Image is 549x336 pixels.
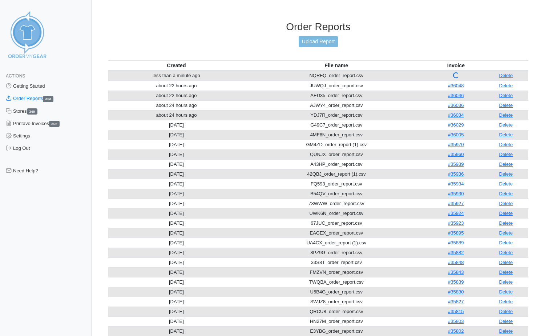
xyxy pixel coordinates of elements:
[299,36,338,47] a: Upload Report
[245,100,428,110] td: AJWY4_order_report.csv
[108,228,245,238] td: [DATE]
[245,149,428,159] td: QUNJX_order_report.csv
[27,108,37,115] span: 340
[108,287,245,297] td: [DATE]
[499,201,513,206] a: Delete
[245,199,428,208] td: 73WWW_order_report.csv
[499,309,513,314] a: Delete
[448,309,464,314] a: #35815
[108,238,245,248] td: [DATE]
[499,230,513,236] a: Delete
[245,267,428,277] td: FMZVN_order_report.csv
[499,152,513,157] a: Delete
[108,248,245,257] td: [DATE]
[448,240,464,245] a: #35889
[108,91,245,100] td: about 22 hours ago
[108,297,245,307] td: [DATE]
[499,142,513,147] a: Delete
[245,140,428,149] td: GM4ZD_order_report (1).csv
[448,269,464,275] a: #35843
[245,316,428,326] td: HN27M_order_report.csv
[499,240,513,245] a: Delete
[108,140,245,149] td: [DATE]
[108,60,245,71] th: Created
[108,179,245,189] td: [DATE]
[245,159,428,169] td: A43HP_order_report.csv
[448,260,464,265] a: #35848
[448,279,464,285] a: #35839
[448,220,464,226] a: #35923
[245,60,428,71] th: File name
[499,191,513,196] a: Delete
[43,96,53,102] span: 353
[245,326,428,336] td: E3YBG_order_report.csv
[448,142,464,147] a: #35970
[108,208,245,218] td: [DATE]
[245,238,428,248] td: UA4CX_order_report (1).csv
[108,130,245,140] td: [DATE]
[108,169,245,179] td: [DATE]
[499,211,513,216] a: Delete
[108,307,245,316] td: [DATE]
[499,279,513,285] a: Delete
[499,132,513,137] a: Delete
[245,169,428,179] td: 42QBJ_order_report (1).csv
[448,181,464,187] a: #35934
[499,93,513,98] a: Delete
[448,319,464,324] a: #35803
[499,161,513,167] a: Delete
[448,112,464,118] a: #36034
[245,287,428,297] td: U5B4G_order_report.csv
[245,130,428,140] td: 4MF6N_order_report.csv
[448,161,464,167] a: #35939
[245,91,428,100] td: AED35_order_report.csv
[499,289,513,295] a: Delete
[448,122,464,128] a: #36029
[108,100,245,110] td: about 24 hours ago
[245,81,428,91] td: JUWQJ_order_report.csv
[245,297,428,307] td: SWJZ8_order_report.csv
[108,120,245,130] td: [DATE]
[108,199,245,208] td: [DATE]
[499,328,513,334] a: Delete
[245,179,428,189] td: FQ593_order_report.csv
[108,218,245,228] td: [DATE]
[108,277,245,287] td: [DATE]
[245,110,428,120] td: YDJ7R_order_report.csv
[448,191,464,196] a: #35930
[499,181,513,187] a: Delete
[499,260,513,265] a: Delete
[448,152,464,157] a: #35960
[499,103,513,108] a: Delete
[448,201,464,206] a: #35927
[448,83,464,88] a: #36048
[499,122,513,128] a: Delete
[448,171,464,177] a: #35936
[448,328,464,334] a: #35802
[108,71,245,81] td: less than a minute ago
[499,73,513,78] a: Delete
[245,189,428,199] td: B54QV_order_report.csv
[448,93,464,98] a: #36046
[499,319,513,324] a: Delete
[245,228,428,238] td: EAGEX_order_report.csv
[108,257,245,267] td: [DATE]
[245,208,428,218] td: UWK6N_order_report.csv
[499,299,513,304] a: Delete
[108,267,245,277] td: [DATE]
[499,269,513,275] a: Delete
[448,132,464,137] a: #36005
[245,120,428,130] td: G49C7_order_report.csv
[245,277,428,287] td: TWQBA_order_report.csv
[499,220,513,226] a: Delete
[448,103,464,108] a: #36036
[245,257,428,267] td: 33S8T_order_report.csv
[108,159,245,169] td: [DATE]
[448,289,464,295] a: #35830
[499,83,513,88] a: Delete
[49,121,60,127] span: 352
[108,316,245,326] td: [DATE]
[6,73,25,79] span: Actions
[108,326,245,336] td: [DATE]
[448,299,464,304] a: #35827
